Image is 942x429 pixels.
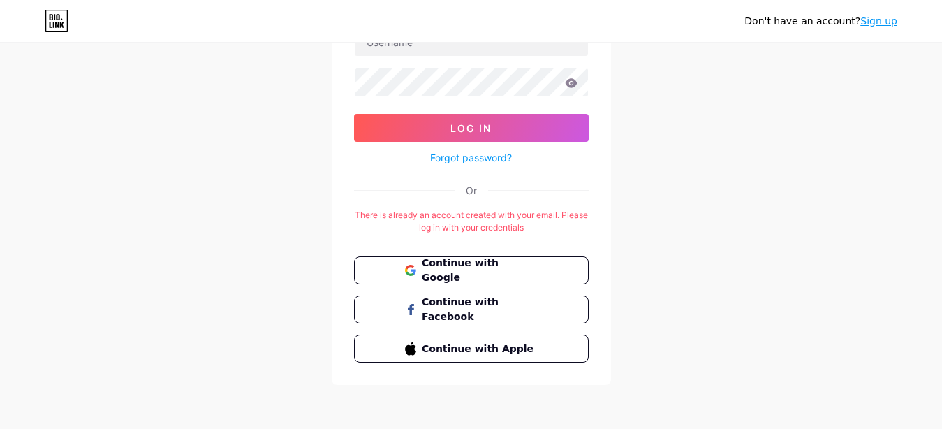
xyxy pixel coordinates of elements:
span: Log In [450,122,492,134]
button: Continue with Google [354,256,589,284]
span: Continue with Apple [422,342,537,356]
span: Continue with Facebook [422,295,537,324]
a: Sign up [860,15,897,27]
div: There is already an account created with your email. Please log in with your credentials [354,209,589,234]
button: Continue with Apple [354,335,589,363]
div: Or [466,183,477,198]
button: Continue with Facebook [354,296,589,323]
a: Forgot password? [430,150,512,165]
button: Log In [354,114,589,142]
div: Don't have an account? [744,14,897,29]
span: Continue with Google [422,256,537,285]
